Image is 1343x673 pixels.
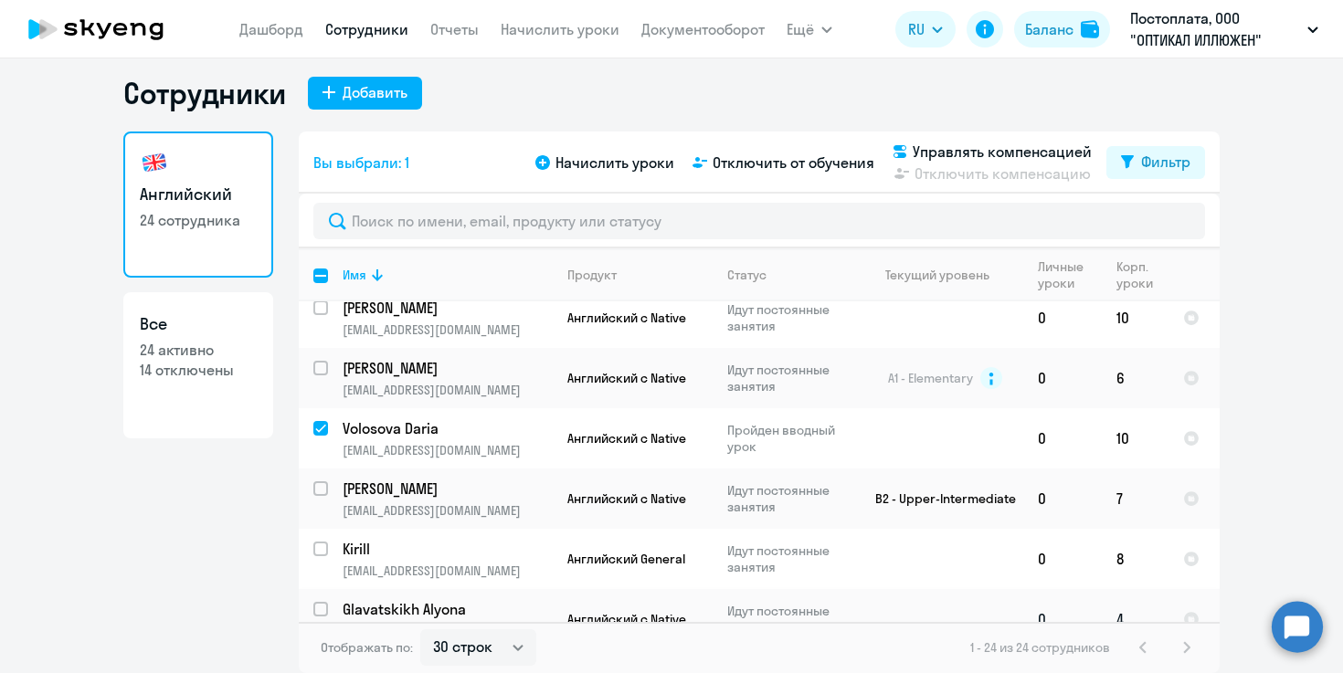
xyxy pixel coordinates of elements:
[1102,468,1169,529] td: 7
[885,267,989,283] div: Текущий уровень
[1102,529,1169,589] td: 8
[641,20,765,38] a: Документооборот
[140,183,257,206] h3: Английский
[727,542,852,575] p: Идут постоянные занятия
[1081,20,1099,38] img: balance
[140,210,257,230] p: 24 сотрудника
[567,611,686,627] span: Английский с Native
[727,267,852,283] div: Статус
[343,267,366,283] div: Имя
[343,478,552,499] a: [PERSON_NAME]
[727,482,852,515] p: Идут постоянные занятия
[1121,7,1327,51] button: Постоплата, ООО "ОПТИКАЛ ИЛЛЮЖЕН"
[343,298,549,318] p: [PERSON_NAME]
[343,358,552,378] a: [PERSON_NAME]
[140,360,257,380] p: 14 отключены
[787,18,814,40] span: Ещё
[343,502,552,519] p: [EMAIL_ADDRESS][DOMAIN_NAME]
[140,312,257,336] h3: Все
[567,310,686,326] span: Английский с Native
[343,382,552,398] p: [EMAIL_ADDRESS][DOMAIN_NAME]
[567,267,617,283] div: Продукт
[313,203,1205,239] input: Поиск по имени, email, продукту или статусу
[1038,258,1101,291] div: Личные уроки
[1130,7,1300,51] p: Постоплата, ООО "ОПТИКАЛ ИЛЛЮЖЕН"
[727,362,852,394] p: Идут постоянные занятия
[313,152,409,174] span: Вы выбрали: 1
[1116,258,1168,291] div: Корп. уроки
[343,478,549,499] p: [PERSON_NAME]
[325,20,408,38] a: Сотрудники
[140,148,169,177] img: english
[1141,151,1190,173] div: Фильтр
[853,468,1023,529] td: B2 - Upper-Intermediate
[1023,288,1102,348] td: 0
[343,563,552,579] p: [EMAIL_ADDRESS][DOMAIN_NAME]
[239,20,303,38] a: Дашборд
[343,298,552,318] a: [PERSON_NAME]
[321,639,413,656] span: Отображать по:
[343,267,552,283] div: Имя
[567,490,686,507] span: Английский с Native
[343,599,549,619] p: Glavatskikh Alyona
[908,18,925,40] span: RU
[343,418,549,438] p: Volosova Daria
[343,442,552,458] p: [EMAIL_ADDRESS][DOMAIN_NAME]
[1014,11,1110,47] button: Балансbalance
[1038,258,1089,291] div: Личные уроки
[567,370,686,386] span: Английский с Native
[555,152,674,174] span: Начислить уроки
[1106,146,1205,179] button: Фильтр
[913,141,1092,163] span: Управлять компенсацией
[343,539,552,559] a: Kirill
[868,267,1022,283] div: Текущий уровень
[567,551,685,567] span: Английский General
[727,422,852,455] p: Пройден вводный урок
[343,81,407,103] div: Добавить
[1102,589,1169,649] td: 4
[123,75,286,111] h1: Сотрудники
[343,539,549,559] p: Kirill
[1023,348,1102,408] td: 0
[713,152,874,174] span: Отключить от обучения
[1023,408,1102,468] td: 0
[727,267,767,283] div: Статус
[430,20,479,38] a: Отчеты
[727,301,852,334] p: Идут постоянные занятия
[1025,18,1073,40] div: Баланс
[1102,288,1169,348] td: 10
[343,599,552,619] a: Glavatskikh Alyona
[343,418,552,438] a: Volosova Daria
[501,20,619,38] a: Начислить уроки
[970,639,1110,656] span: 1 - 24 из 24 сотрудников
[343,358,549,378] p: [PERSON_NAME]
[123,292,273,438] a: Все24 активно14 отключены
[343,321,552,338] p: [EMAIL_ADDRESS][DOMAIN_NAME]
[888,370,973,386] span: A1 - Elementary
[787,11,832,47] button: Ещё
[1023,468,1102,529] td: 0
[727,603,852,636] p: Идут постоянные занятия
[140,340,257,360] p: 24 активно
[1116,258,1156,291] div: Корп. уроки
[308,77,422,110] button: Добавить
[1102,348,1169,408] td: 6
[895,11,956,47] button: RU
[1023,529,1102,589] td: 0
[1102,408,1169,468] td: 10
[1023,589,1102,649] td: 0
[567,267,712,283] div: Продукт
[567,430,686,447] span: Английский с Native
[123,131,273,278] a: Английский24 сотрудника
